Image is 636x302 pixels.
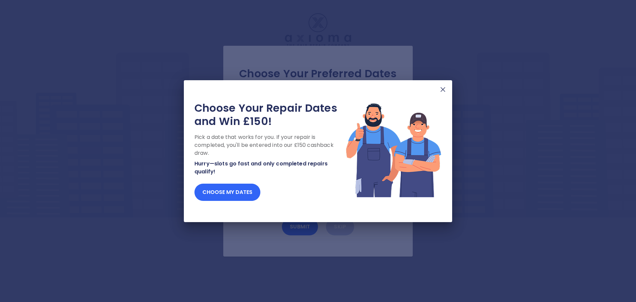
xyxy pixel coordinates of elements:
[194,101,345,128] h2: Choose Your Repair Dates and Win £150!
[439,86,447,93] img: X Mark
[194,184,260,201] button: Choose my dates
[194,160,345,176] p: Hurry—slots go fast and only completed repairs qualify!
[194,133,345,157] p: Pick a date that works for you. If your repair is completed, you'll be entered into our £150 cash...
[345,101,442,198] img: Lottery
